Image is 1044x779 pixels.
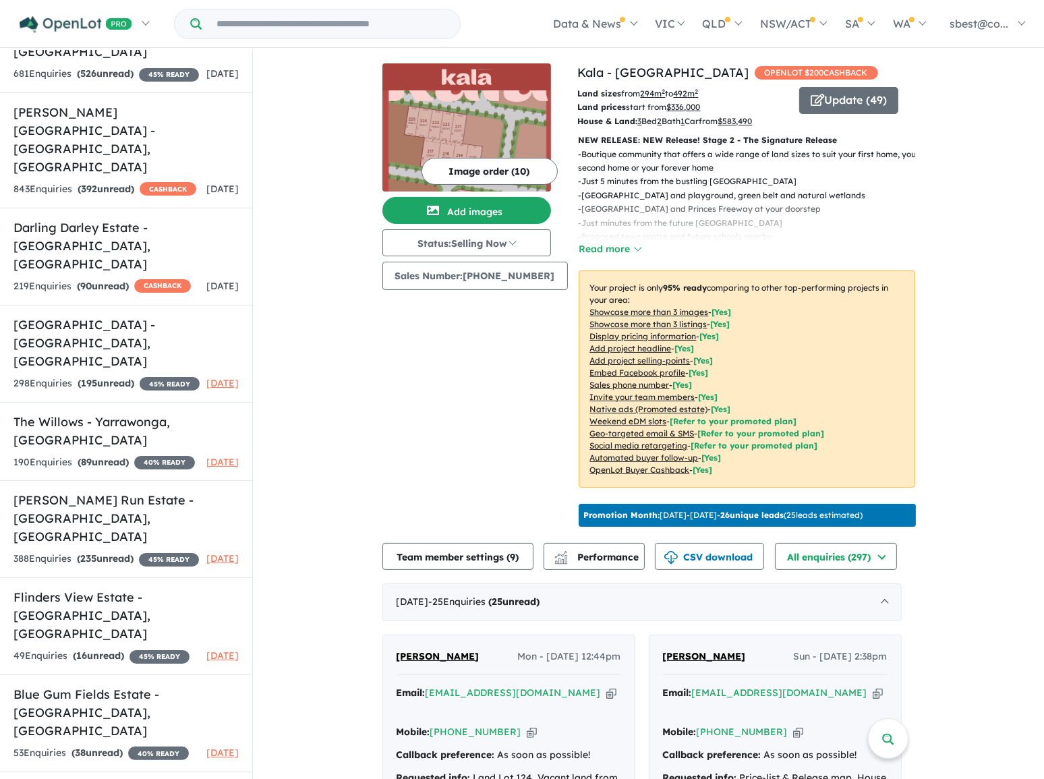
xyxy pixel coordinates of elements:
span: [DATE] [206,552,239,565]
span: [Yes] [693,465,713,475]
a: [PHONE_NUMBER] [430,726,521,738]
span: 392 [81,183,97,195]
span: - 25 Enquir ies [429,596,540,608]
p: - Just minutes from the future [GEOGRAPHIC_DATA] [579,217,926,230]
span: [DATE] [206,183,239,195]
strong: Email: [663,687,692,699]
div: 843 Enquir ies [13,181,196,198]
span: [ Yes ] [699,392,718,402]
span: 40 % READY [134,456,195,469]
strong: ( unread) [78,456,129,468]
span: [DATE] [206,280,239,292]
span: [DATE] [206,456,239,468]
span: 45 % READY [139,68,199,82]
a: Kala - Pakenham East LogoKala - Pakenham East [382,63,551,192]
p: start from [578,100,789,114]
span: [PERSON_NAME] [663,650,746,662]
span: [ Yes ] [711,319,730,329]
h5: [PERSON_NAME][GEOGRAPHIC_DATA] - [GEOGRAPHIC_DATA] , [GEOGRAPHIC_DATA] [13,103,239,176]
a: Kala - [GEOGRAPHIC_DATA] [578,65,749,80]
strong: ( unread) [78,183,134,195]
p: - [GEOGRAPHIC_DATA] and playground, green belt and natural wetlands [579,189,926,202]
u: Weekend eDM slots [590,416,667,426]
div: 49 Enquir ies [13,648,190,664]
p: - [GEOGRAPHIC_DATA] and Princes Freeway at your doorstep [579,202,926,216]
div: 190 Enquir ies [13,455,195,471]
b: Promotion Month: [584,510,660,520]
p: - Just 5 minutes from the bustling [GEOGRAPHIC_DATA] [579,175,926,188]
strong: ( unread) [71,747,123,759]
span: 45 % READY [129,650,190,664]
b: 26 unique leads [721,510,784,520]
h5: [GEOGRAPHIC_DATA] - [GEOGRAPHIC_DATA] , [GEOGRAPHIC_DATA] [13,316,239,370]
p: [DATE] - [DATE] - ( 25 leads estimated) [584,509,863,521]
button: Copy [873,686,883,700]
strong: Mobile: [397,726,430,738]
sup: 2 [662,88,666,95]
u: $ 336,000 [667,102,701,112]
div: As soon as possible! [663,747,888,763]
span: to [666,88,699,98]
span: 9 [510,551,515,563]
h5: Flinders View Estate - [GEOGRAPHIC_DATA] , [GEOGRAPHIC_DATA] [13,588,239,643]
span: 89 [81,456,92,468]
a: [PERSON_NAME] [663,649,746,665]
span: [ Yes ] [673,380,693,390]
b: 95 % ready [664,283,707,293]
span: [Refer to your promoted plan] [698,428,825,438]
span: 38 [75,747,86,759]
strong: ( unread) [489,596,540,608]
u: Sales phone number [590,380,670,390]
u: Social media retargeting [590,440,688,451]
span: sbest@co... [950,17,1008,30]
u: $ 583,490 [718,116,753,126]
img: bar-chart.svg [554,555,568,564]
button: Image order (10) [422,158,558,185]
span: 195 [81,377,97,389]
u: Embed Facebook profile [590,368,686,378]
strong: Callback preference: [397,749,495,761]
button: Add images [382,197,551,224]
span: [Refer to your promoted plan] [691,440,818,451]
u: Showcase more than 3 images [590,307,709,317]
b: Land sizes [578,88,622,98]
span: 40 % READY [128,747,189,760]
strong: Email: [397,687,426,699]
button: Copy [606,686,616,700]
span: Performance [556,551,639,563]
strong: ( unread) [78,377,134,389]
img: Openlot PRO Logo White [20,16,132,33]
p: Your project is only comparing to other top-performing projects in your area: - - - - - - - - - -... [579,270,915,488]
img: Kala - Pakenham East [382,90,551,192]
u: Showcase more than 3 listings [590,319,707,329]
span: 235 [80,552,96,565]
strong: ( unread) [77,552,134,565]
button: Team member settings (9) [382,543,533,570]
button: Read more [579,241,642,257]
button: Update (49) [799,87,898,114]
button: Copy [527,725,537,739]
button: Copy [793,725,803,739]
div: 298 Enquir ies [13,376,200,392]
span: [ Yes ] [689,368,709,378]
div: 53 Enquir ies [13,745,189,761]
u: 492 m [674,88,699,98]
span: 90 [80,280,92,292]
a: [EMAIL_ADDRESS][DOMAIN_NAME] [692,687,867,699]
button: Status:Selling Now [382,229,551,256]
u: Invite your team members [590,392,695,402]
span: 25 [492,596,503,608]
sup: 2 [695,88,699,95]
span: [ Yes ] [712,307,732,317]
strong: ( unread) [77,280,129,292]
h5: Darling Darley Estate - [GEOGRAPHIC_DATA] , [GEOGRAPHIC_DATA] [13,219,239,273]
span: [ Yes ] [694,355,714,366]
p: Bed Bath Car from [578,115,789,128]
input: Try estate name, suburb, builder or developer [204,9,457,38]
img: line-chart.svg [554,551,567,558]
span: 45 % READY [140,377,200,391]
u: 2 [658,116,662,126]
span: [DATE] [206,650,239,662]
strong: ( unread) [73,650,124,662]
span: 526 [80,67,96,80]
